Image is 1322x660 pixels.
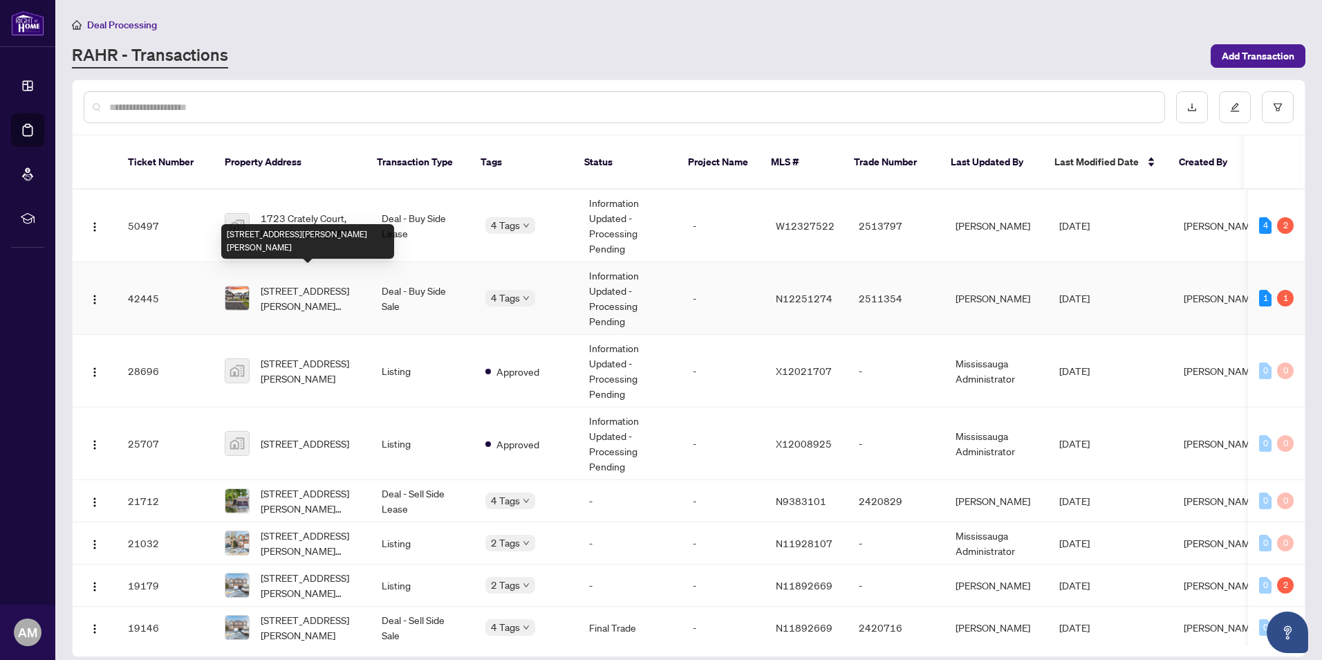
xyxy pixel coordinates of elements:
button: Logo [84,616,106,639]
span: W12327522 [776,219,835,232]
span: 2 Tags [491,577,520,593]
span: X12021707 [776,365,832,377]
span: Deal Processing [87,19,157,31]
img: thumbnail-img [225,214,249,237]
button: Add Transaction [1211,44,1305,68]
img: thumbnail-img [225,286,249,310]
span: [PERSON_NAME] [1184,292,1258,304]
td: Deal - Sell Side Sale [371,607,474,649]
th: Ticket Number [117,136,214,190]
td: - [848,407,944,480]
td: - [682,262,765,335]
td: - [682,565,765,607]
td: Listing [371,407,474,480]
span: 1723 Crately Court, [GEOGRAPHIC_DATA], [GEOGRAPHIC_DATA], [GEOGRAPHIC_DATA] [261,210,360,241]
div: [STREET_ADDRESS][PERSON_NAME][PERSON_NAME] [221,224,394,259]
td: [PERSON_NAME] [944,262,1048,335]
td: [PERSON_NAME] [944,565,1048,607]
span: Approved [496,364,539,379]
span: X12008925 [776,437,832,450]
button: Logo [84,574,106,596]
button: download [1176,91,1208,123]
th: Project Name [677,136,760,190]
div: 0 [1259,577,1272,594]
td: 42445 [117,262,214,335]
td: - [682,607,765,649]
div: 0 [1277,535,1294,551]
img: thumbnail-img [225,574,249,597]
span: [DATE] [1059,292,1090,304]
td: Deal - Sell Side Lease [371,480,474,522]
td: Information Updated - Processing Pending [578,262,682,335]
span: [STREET_ADDRESS] [261,436,349,451]
img: Logo [89,439,100,450]
div: 2 [1277,577,1294,594]
img: Logo [89,539,100,550]
span: down [523,624,530,631]
td: 19179 [117,565,214,607]
span: N9383101 [776,495,826,507]
span: Last Modified Date [1054,154,1139,169]
span: 2 Tags [491,535,520,551]
td: Deal - Buy Side Sale [371,262,474,335]
span: [PERSON_NAME] [1184,537,1258,549]
img: Logo [89,294,100,305]
div: 4 [1259,217,1272,234]
td: - [848,565,944,607]
td: - [848,335,944,407]
span: [STREET_ADDRESS][PERSON_NAME][PERSON_NAME] [261,570,360,601]
img: Logo [89,367,100,378]
td: Listing [371,335,474,407]
div: 0 [1277,493,1294,509]
button: Logo [84,360,106,382]
span: [DATE] [1059,495,1090,507]
div: 0 [1277,435,1294,452]
span: 4 Tags [491,619,520,635]
span: edit [1230,102,1240,112]
td: Information Updated - Processing Pending [578,407,682,480]
div: 1 [1277,290,1294,306]
div: 0 [1259,363,1272,379]
td: 19146 [117,607,214,649]
a: RAHR - Transactions [72,44,228,68]
button: filter [1262,91,1294,123]
td: [PERSON_NAME] [944,607,1048,649]
td: Information Updated - Processing Pending [578,335,682,407]
span: download [1187,102,1197,112]
td: Final Trade [578,607,682,649]
span: down [523,540,530,547]
span: [DATE] [1059,437,1090,450]
td: 2420829 [848,480,944,522]
span: [STREET_ADDRESS][PERSON_NAME][PERSON_NAME] [261,528,360,558]
td: [PERSON_NAME] [944,480,1048,522]
span: N12251274 [776,292,832,304]
span: down [523,295,530,302]
span: N11928107 [776,537,832,549]
span: [STREET_ADDRESS][PERSON_NAME] [261,612,360,643]
img: thumbnail-img [225,616,249,639]
td: Listing [371,522,474,565]
td: - [578,522,682,565]
th: Created By [1168,136,1251,190]
img: thumbnail-img [225,432,249,455]
th: Trade Number [843,136,940,190]
button: edit [1219,91,1251,123]
span: Approved [496,437,539,452]
div: 0 [1259,435,1272,452]
button: Logo [84,490,106,512]
td: - [682,407,765,480]
td: 50497 [117,190,214,262]
td: [PERSON_NAME] [944,190,1048,262]
img: Logo [89,581,100,592]
td: Mississauga Administrator [944,407,1048,480]
th: MLS # [760,136,843,190]
td: Listing [371,565,474,607]
div: 2 [1277,217,1294,234]
img: thumbnail-img [225,489,249,513]
td: 21712 [117,480,214,522]
th: Transaction Type [366,136,469,190]
span: 4 Tags [491,217,520,233]
img: Logo [89,497,100,508]
td: - [682,190,765,262]
span: down [523,497,530,504]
